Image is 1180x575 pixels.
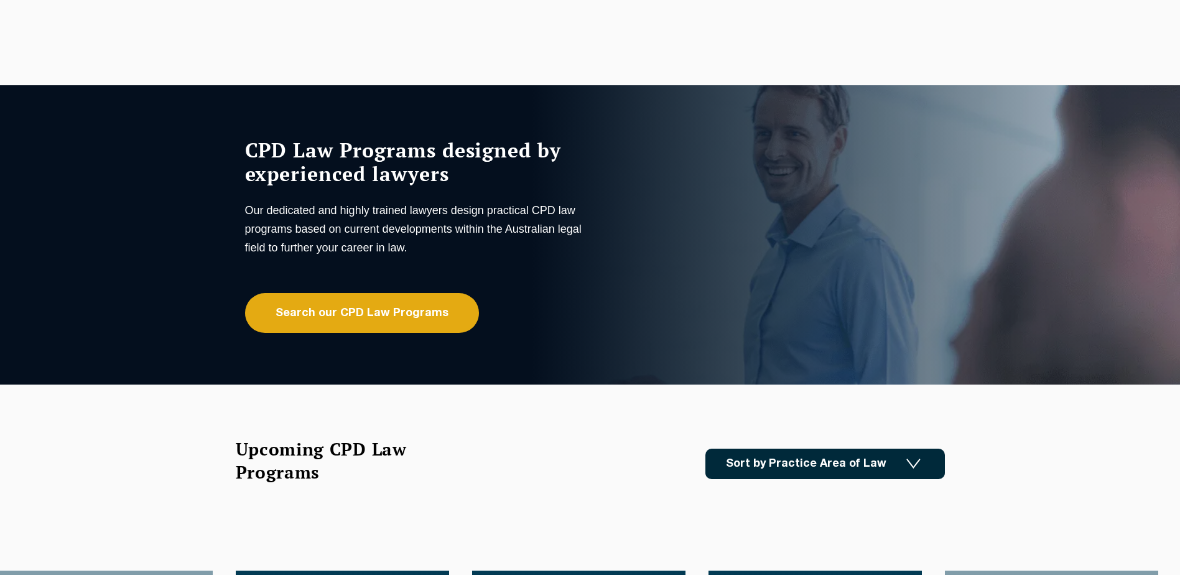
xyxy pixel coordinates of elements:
a: Sort by Practice Area of Law [705,449,945,479]
p: Our dedicated and highly trained lawyers design practical CPD law programs based on current devel... [245,201,587,257]
img: Icon [906,459,921,469]
a: Search our CPD Law Programs [245,293,479,333]
h2: Upcoming CPD Law Programs [236,437,438,484]
h1: CPD Law Programs designed by experienced lawyers [245,138,587,185]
